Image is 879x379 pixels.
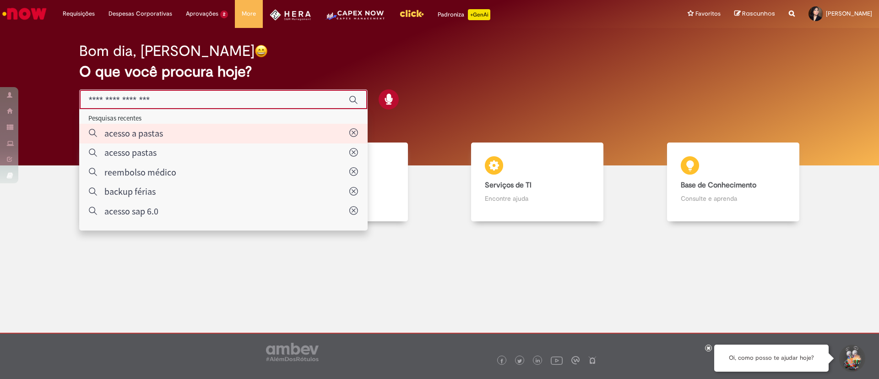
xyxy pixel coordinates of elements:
[517,359,522,363] img: logo_footer_twitter.png
[714,345,829,372] div: Oi, como posso te ajudar hoje?
[571,356,580,364] img: logo_footer_workplace.png
[109,9,172,18] span: Despesas Corporativas
[826,10,872,17] span: [PERSON_NAME]
[536,358,540,364] img: logo_footer_linkedin.png
[485,181,532,190] b: Serviços de TI
[79,43,255,59] h2: Bom dia, [PERSON_NAME]
[325,9,385,27] img: CapexLogo5.png
[485,194,590,203] p: Encontre ajuda
[270,9,311,21] img: HeraLogo.png
[734,10,775,18] a: Rascunhos
[63,9,95,18] span: Requisições
[695,9,721,18] span: Favoritos
[439,143,635,222] a: Serviços de TI Encontre ajuda
[551,354,563,366] img: logo_footer_youtube.png
[255,44,268,58] img: happy-face.png
[399,6,424,20] img: click_logo_yellow_360x200.png
[742,9,775,18] span: Rascunhos
[588,356,597,364] img: logo_footer_naosei.png
[1,5,48,23] img: ServiceNow
[681,194,786,203] p: Consulte e aprenda
[242,9,256,18] span: More
[220,11,228,18] span: 2
[266,343,319,361] img: logo_footer_ambev_rotulo_gray.png
[48,143,244,222] a: Tirar dúvidas Tirar dúvidas com Lupi Assist e Gen Ai
[635,143,831,222] a: Base de Conhecimento Consulte e aprenda
[438,9,490,20] div: Padroniza
[499,359,504,363] img: logo_footer_facebook.png
[838,345,865,372] button: Iniciar Conversa de Suporte
[468,9,490,20] p: +GenAi
[681,181,756,190] b: Base de Conhecimento
[79,64,800,80] h2: O que você procura hoje?
[186,9,218,18] span: Aprovações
